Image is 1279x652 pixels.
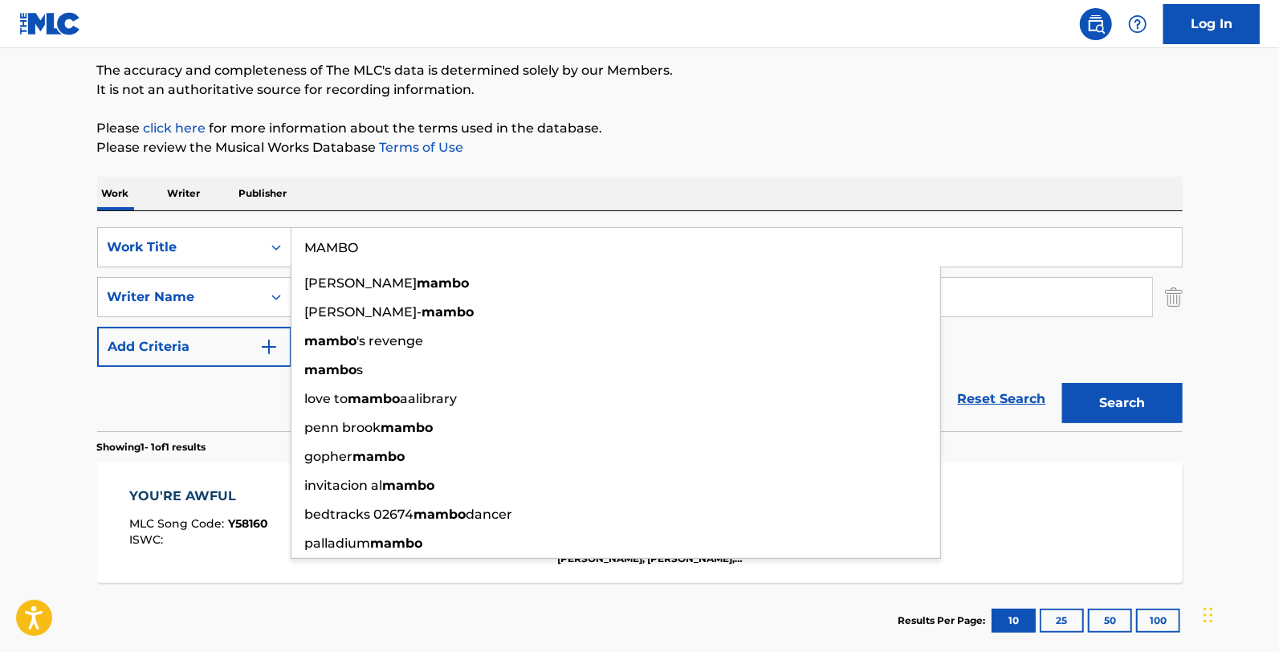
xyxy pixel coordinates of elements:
[97,61,1183,80] p: The accuracy and completeness of The MLC's data is determined solely by our Members.
[377,140,464,155] a: Terms of Use
[381,420,434,435] strong: mambo
[129,487,268,506] div: YOU'RE AWFUL
[898,613,990,628] p: Results Per Page:
[305,536,371,551] span: palladium
[305,362,357,377] strong: mambo
[97,440,206,454] p: Showing 1 - 1 of 1 results
[1040,609,1084,633] button: 25
[19,12,81,35] img: MLC Logo
[97,463,1183,583] a: YOU'RE AWFULMLC Song Code:Y58160ISWC:Writers (3)[PERSON_NAME], [PERSON_NAME], [PERSON_NAME]Record...
[348,391,401,406] strong: mambo
[1165,277,1183,317] img: Delete Criterion
[97,138,1183,157] p: Please review the Musical Works Database
[108,238,252,257] div: Work Title
[108,287,252,307] div: Writer Name
[305,478,383,493] span: invitacion al
[992,609,1036,633] button: 10
[305,507,414,522] span: bedtracks 02674
[144,120,206,136] a: click here
[422,304,475,320] strong: mambo
[1128,14,1147,34] img: help
[97,119,1183,138] p: Please for more information about the terms used in the database.
[305,391,348,406] span: love to
[1136,609,1180,633] button: 100
[305,420,381,435] span: penn brook
[129,516,228,531] span: MLC Song Code :
[1080,8,1112,40] a: Public Search
[1163,4,1260,44] a: Log In
[259,337,279,357] img: 9d2ae6d4665cec9f34b9.svg
[950,381,1054,417] a: Reset Search
[97,227,1183,431] form: Search Form
[305,304,422,320] span: [PERSON_NAME]-
[1122,8,1154,40] div: Help
[1086,14,1106,34] img: search
[466,507,513,522] span: dancer
[97,327,291,367] button: Add Criteria
[357,362,364,377] span: s
[305,449,353,464] span: gopher
[97,177,134,210] p: Work
[234,177,292,210] p: Publisher
[357,333,424,348] span: 's revenge
[305,275,418,291] span: [PERSON_NAME]
[1199,575,1279,652] iframe: Chat Widget
[401,391,458,406] span: aalibrary
[97,80,1183,100] p: It is not an authoritative source for recording information.
[163,177,206,210] p: Writer
[1062,383,1183,423] button: Search
[414,507,466,522] strong: mambo
[1088,609,1132,633] button: 50
[1204,591,1213,639] div: Drag
[129,532,167,547] span: ISWC :
[228,516,268,531] span: Y58160
[305,333,357,348] strong: mambo
[371,536,423,551] strong: mambo
[418,275,470,291] strong: mambo
[353,449,405,464] strong: mambo
[383,478,435,493] strong: mambo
